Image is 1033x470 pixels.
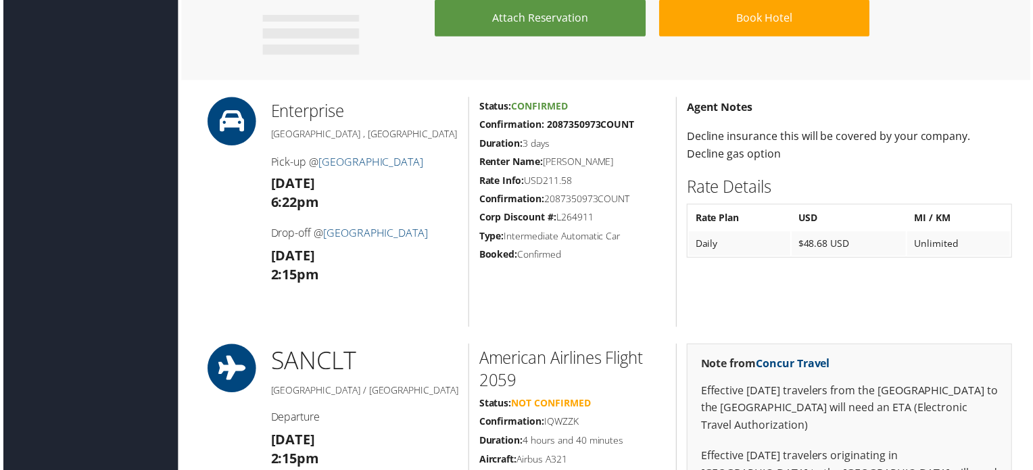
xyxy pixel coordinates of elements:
td: Daily [690,233,792,257]
h5: [PERSON_NAME] [479,156,667,169]
strong: Duration: [479,137,523,150]
strong: Confirmation: 2087350973COUNT [479,118,635,131]
p: Effective [DATE] travelers from the [GEOGRAPHIC_DATA] to the [GEOGRAPHIC_DATA] will need an ETA (... [702,384,1001,436]
strong: Corp Discount #: [479,212,556,225]
h5: 2087350973COUNT [479,193,667,207]
h5: Airbus A321 [479,455,667,469]
strong: 2:15pm [269,452,318,470]
strong: Status: [479,100,511,113]
strong: Aircraft: [479,455,516,468]
h5: Intermediate Automatic Car [479,231,667,244]
h1: SAN CLT [269,346,458,379]
strong: Rate Info: [479,174,524,187]
h4: Drop-off @ [269,227,458,241]
h5: IQWZZK [479,417,667,431]
strong: 6:22pm [269,194,318,212]
strong: Status: [479,399,511,412]
strong: [DATE] [269,248,314,266]
strong: [DATE] [269,433,314,451]
strong: Renter Name: [479,156,543,168]
strong: Note from [702,358,832,373]
p: Decline insurance this will be covered by your company. Decline gas option [688,128,1015,163]
strong: Agent Notes [688,100,754,115]
h2: Rate Details [688,177,1015,199]
strong: Confirmation: [479,193,544,206]
strong: Duration: [479,436,523,449]
h4: Departure [269,412,458,427]
h5: L264911 [479,212,667,225]
strong: Type: [479,231,504,243]
h5: USD211.58 [479,174,667,188]
h5: 3 days [479,137,667,151]
h2: American Airlines Flight 2059 [479,348,667,394]
strong: Booked: [479,249,517,262]
h5: [GEOGRAPHIC_DATA] / [GEOGRAPHIC_DATA] [269,385,458,399]
h5: [GEOGRAPHIC_DATA] , [GEOGRAPHIC_DATA] [269,128,458,141]
th: MI / KM [909,207,1013,231]
h5: Confirmed [479,249,667,262]
a: [GEOGRAPHIC_DATA] [322,227,427,241]
h5: 4 hours and 40 minutes [479,436,667,450]
strong: Confirmation: [479,417,544,430]
th: Rate Plan [690,207,792,231]
h4: Pick-up @ [269,155,458,170]
h2: Enterprise [269,100,458,123]
a: Concur Travel [757,358,832,373]
td: Unlimited [909,233,1013,257]
strong: [DATE] [269,175,314,193]
strong: 2:15pm [269,266,318,285]
th: USD [793,207,908,231]
span: Confirmed [511,100,568,113]
a: [GEOGRAPHIC_DATA] [317,155,423,170]
span: Not Confirmed [511,399,591,412]
td: $48.68 USD [793,233,908,257]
